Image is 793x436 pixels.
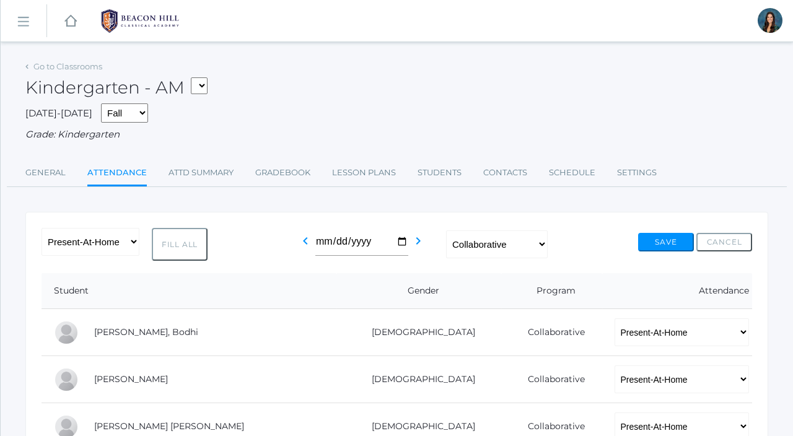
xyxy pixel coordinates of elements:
div: Grade: Kindergarten [25,128,768,142]
button: Save [638,233,694,251]
a: Settings [617,160,657,185]
button: Fill All [152,228,208,261]
th: Program [501,273,602,309]
a: [PERSON_NAME], Bodhi [94,326,198,338]
td: Collaborative [501,356,602,403]
button: Cancel [696,233,752,251]
a: chevron_right [411,239,426,251]
a: Schedule [549,160,595,185]
a: Attendance [87,160,147,187]
th: Attendance [602,273,752,309]
i: chevron_left [298,233,313,248]
div: Bodhi Dreher [54,320,79,345]
a: [PERSON_NAME] [PERSON_NAME] [94,421,244,432]
a: Gradebook [255,160,310,185]
td: [DEMOGRAPHIC_DATA] [336,356,501,403]
td: Collaborative [501,309,602,356]
i: chevron_right [411,233,426,248]
a: [PERSON_NAME] [94,373,168,385]
a: General [25,160,66,185]
a: Attd Summary [169,160,234,185]
th: Student [42,273,336,309]
h2: Kindergarten - AM [25,78,208,97]
div: Jordyn Dewey [758,8,782,33]
div: Charles Fox [54,367,79,392]
a: Students [418,160,462,185]
img: 1_BHCALogos-05.png [94,6,186,37]
span: [DATE]-[DATE] [25,107,92,119]
a: Contacts [483,160,527,185]
a: Go to Classrooms [33,61,102,71]
a: chevron_left [298,239,313,251]
a: Lesson Plans [332,160,396,185]
th: Gender [336,273,501,309]
td: [DEMOGRAPHIC_DATA] [336,309,501,356]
